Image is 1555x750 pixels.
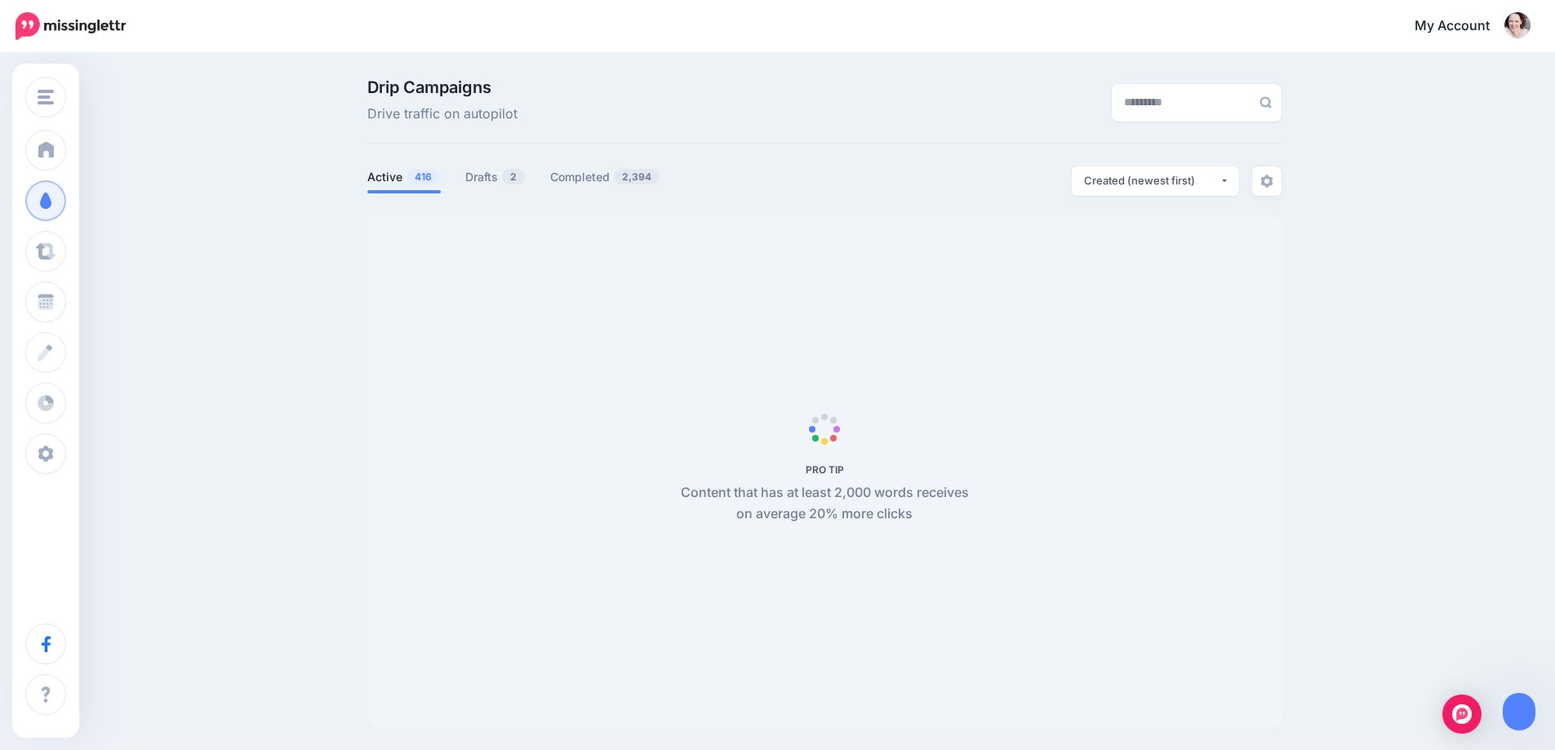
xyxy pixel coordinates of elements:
span: Drip Campaigns [367,79,518,95]
img: menu.png [38,90,54,104]
button: Created (newest first) [1072,166,1239,196]
a: Completed2,394 [550,167,660,187]
img: settings-grey.png [1260,175,1273,188]
span: Drive traffic on autopilot [367,104,518,125]
h5: PRO TIP [672,464,978,476]
a: Drafts2 [465,167,526,187]
a: Active416 [367,167,441,187]
span: 2,394 [614,169,660,184]
p: Content that has at least 2,000 words receives on average 20% more clicks [672,482,978,525]
span: 2 [502,169,525,184]
div: Created (newest first) [1084,173,1220,189]
a: My Account [1398,7,1531,47]
div: Open Intercom Messenger [1442,695,1482,734]
span: 416 [407,169,440,184]
img: search-grey-6.png [1260,96,1272,109]
img: Missinglettr [16,12,126,40]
